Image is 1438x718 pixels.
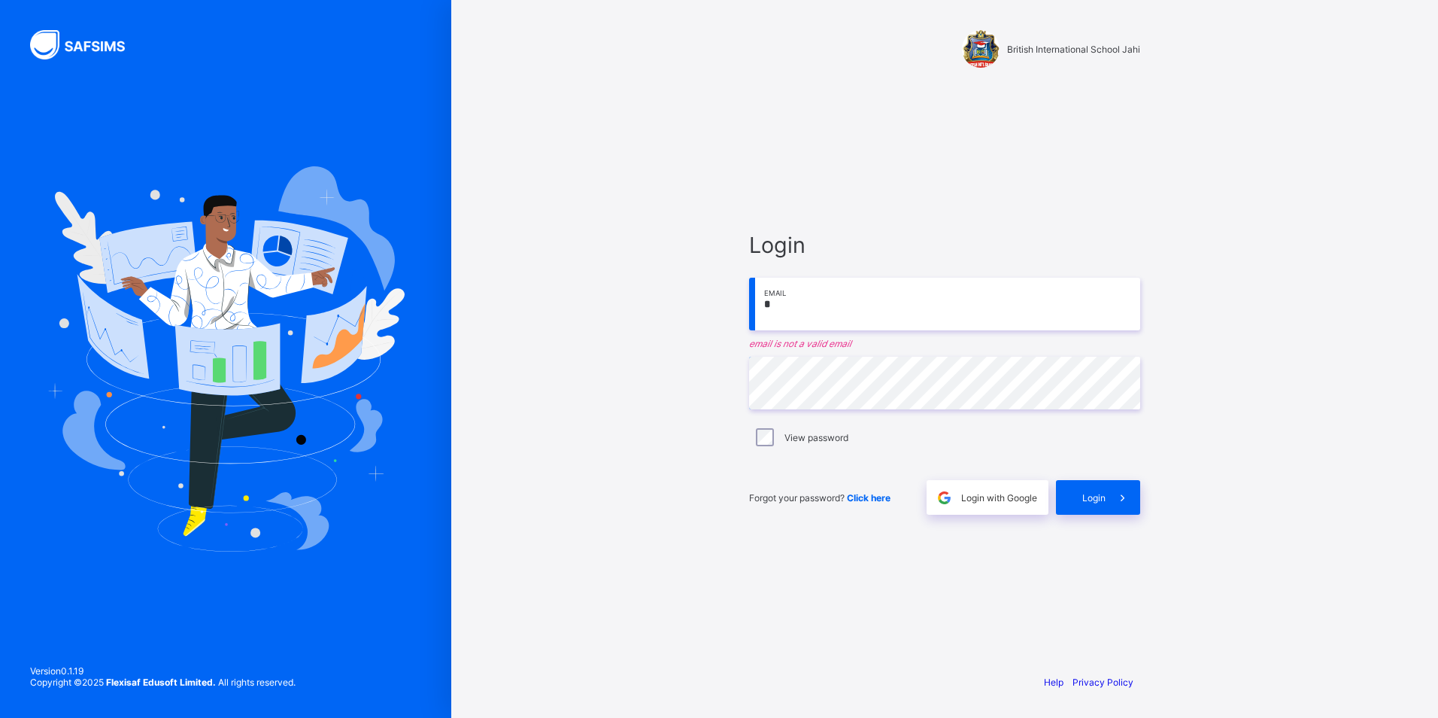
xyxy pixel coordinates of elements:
a: Privacy Policy [1072,677,1133,688]
img: Hero Image [47,166,405,552]
a: Click here [847,492,890,504]
span: Login [749,232,1140,258]
span: Version 0.1.19 [30,665,296,677]
span: Forgot your password? [749,492,890,504]
span: Login [1082,492,1106,504]
strong: Flexisaf Edusoft Limited. [106,677,216,688]
span: British International School Jahi [1007,44,1140,55]
a: Help [1044,677,1063,688]
label: View password [784,432,848,443]
img: google.396cfc9801f0270233282035f929180a.svg [936,489,953,507]
span: Copyright © 2025 All rights reserved. [30,677,296,688]
img: SAFSIMS Logo [30,30,143,59]
em: email is not a valid email [749,338,1140,349]
span: Login with Google [961,492,1037,504]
